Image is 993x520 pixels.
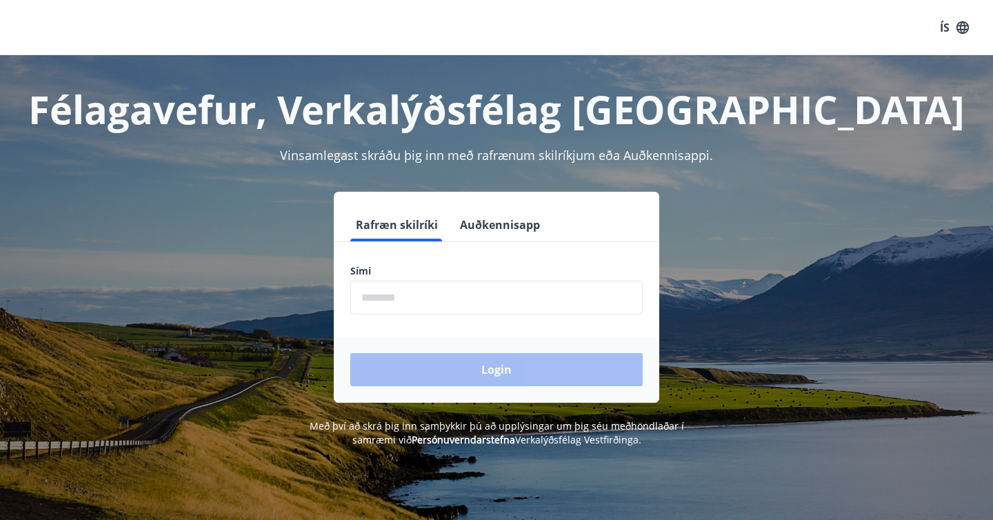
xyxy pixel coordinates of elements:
span: Með því að skrá þig inn samþykkir þú að upplýsingar um þig séu meðhöndlaðar í samræmi við Verkalý... [310,419,684,446]
h1: Félagavefur, Verkalýðsfélag [GEOGRAPHIC_DATA] [17,83,976,135]
span: Vinsamlegast skráðu þig inn með rafrænum skilríkjum eða Auðkennisappi. [280,147,713,163]
button: Auðkennisapp [454,208,545,241]
button: Rafræn skilríki [350,208,443,241]
button: ÍS [932,15,976,40]
label: Sími [350,264,643,278]
a: Persónuverndarstefna [412,433,515,446]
